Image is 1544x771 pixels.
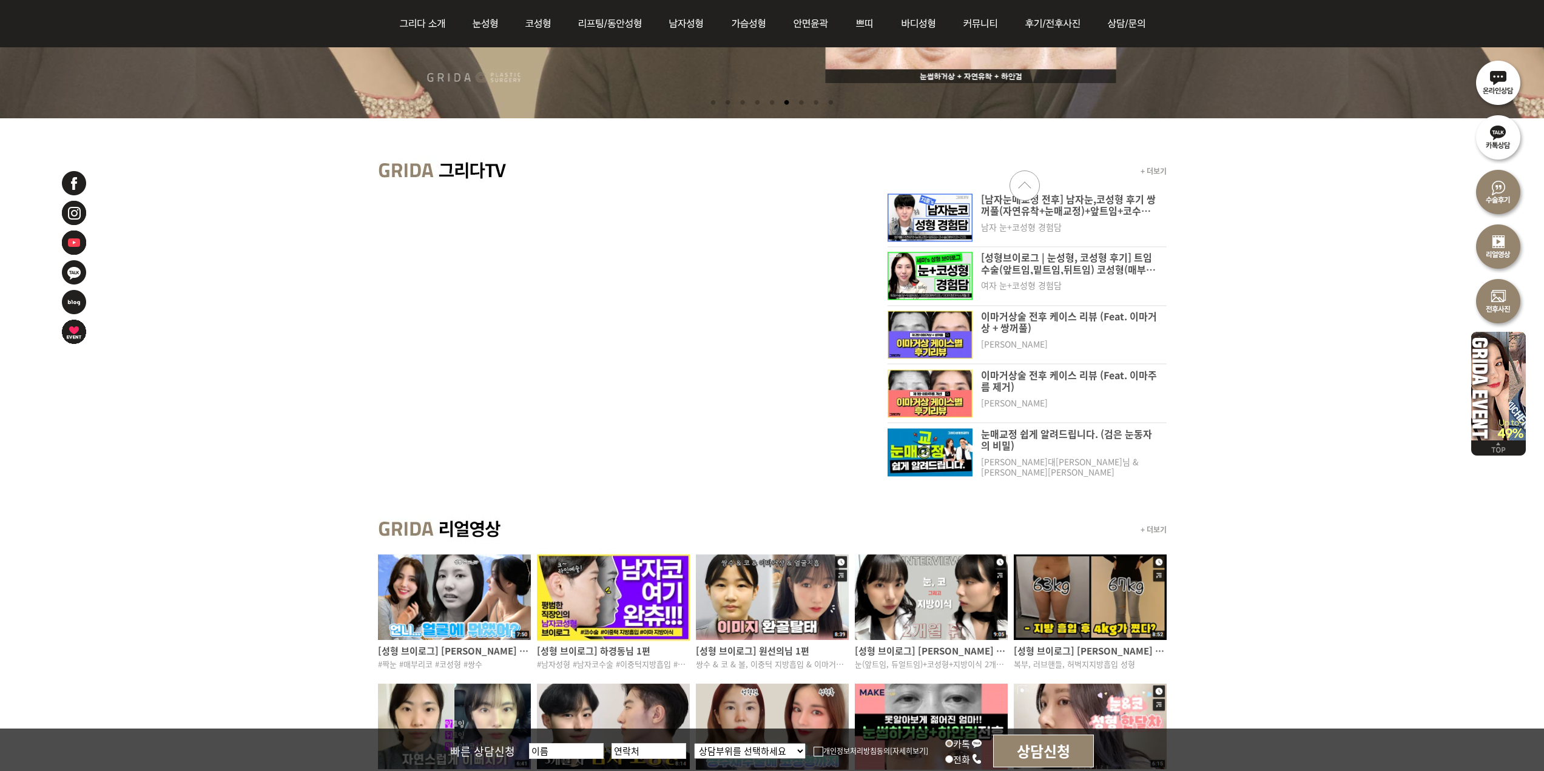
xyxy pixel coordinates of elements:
label: 개인정보처리방침동의 [814,746,890,756]
img: 인스타그램 [61,200,87,226]
label: 카톡 [945,737,982,750]
img: 이벤트 [61,318,87,345]
input: 전화 [945,755,953,763]
label: 전화 [945,753,982,766]
p: 쌍수 & 코 & 볼, 이중턱 지방흡입 & 이마거상 & 실리프팅 [696,658,849,670]
img: 유투브 [61,229,87,256]
img: 네이버블로그 [61,289,87,315]
iframe: YouTube video player [378,194,882,477]
img: 리얼영상 [1471,218,1526,273]
a: [성형 브이로그] [PERSON_NAME] 2편 복부, 러브핸들, 허벅지지방흡입 성형 [1014,552,1167,669]
img: checkbox.png [814,747,823,756]
p: 눈(앞트임, 듀얼트임)+코성형+지방이식 2개월 차 [855,658,1008,670]
dt: [PERSON_NAME] [981,340,1158,360]
input: 상담신청 [993,735,1094,767]
li: Previous slide [1010,170,1040,201]
a: [성형 브이로그] [PERSON_NAME] 2편 눈(앞트임, 듀얼트임)+코성형+지방이식 2개월 차 [855,552,1008,669]
img: 수술전후사진 [1471,273,1526,328]
p: [남자눈매교정 전후] 남자눈,코성형 후기 쌍꺼풀(자연유착+눈매교정)+앞트임+코수술(매부리코+긴코)+이마지방이식 [DATE] [981,194,1158,216]
img: call_icon.png [971,753,982,764]
p: [성형 브이로그] [PERSON_NAME] 2편 [1014,644,1167,658]
p: 이마거상술 전후 케이스 리뷰 (Feat. 이마주름 제거) [981,369,1158,392]
p: [성형브이로그 | 눈성형, 코성형 후기] 트임수술(앞트임,밑트임,뒤트임) 코성형(매부리코) 이마지방이식 [DATE] [981,252,1158,275]
p: [성형 브이로그] 하경동님 1편 [537,644,690,658]
p: #남자성형 #남자코수술 #이중턱지방흡입 #이마지방이식 [537,658,690,670]
dt: [PERSON_NAME]대[PERSON_NAME]님 & [PERSON_NAME][PERSON_NAME] [981,457,1158,477]
a: + 더보기 [1141,166,1167,176]
dt: 여자 눈+코성형 경험담 [981,281,1158,301]
a: [자세히보기] [890,746,928,756]
img: 온라인상담 [1471,55,1526,109]
dt: 남자 눈+코성형 경험담 [981,222,1158,242]
p: 이마거상술 전후 케이스 리뷰 (Feat. 이마거상 + 쌍꺼풀) [981,311,1158,334]
a: + 더보기 [1141,524,1167,534]
img: main_grida_tv_title.jpg [378,149,524,194]
a: [성형 브이로그] 원선의님 1편 쌍수 & 코 & 볼, 이중턱 지방흡입 & 이마거상 & 실리프팅 [696,552,849,669]
dt: [PERSON_NAME] [981,398,1158,418]
img: main_grida_realvideo_title.jpg [378,507,524,552]
img: 위로가기 [1471,440,1526,456]
img: kakao_icon.png [971,738,982,749]
a: [성형 브이로그] 하경동님 1편 #남자성형 #남자코수술 #이중턱지방흡입 #이마지방이식 [537,552,690,669]
p: [성형 브이로그] [PERSON_NAME] 1편 [378,644,531,658]
img: 이벤트 [1471,328,1526,440]
a: [성형 브이로그] [PERSON_NAME] 1편 #짝눈 #매부리코 #코성형 #쌍수 [378,552,531,669]
input: 이름 [529,743,604,759]
img: 카카오톡 [61,259,87,286]
p: 복부, 러브핸들, 허벅지지방흡입 성형 [1014,658,1167,670]
p: 눈매교정 쉽게 알려드립니다. (검은 눈동자의 비밀) [981,428,1158,451]
input: 카톡 [945,739,953,747]
img: 카톡상담 [1471,109,1526,164]
img: 수술후기 [1471,164,1526,218]
p: [성형 브이로그] [PERSON_NAME] 2편 [855,644,1008,658]
p: #짝눈 #매부리코 #코성형 #쌍수 [378,658,531,670]
input: 연락처 [612,743,686,759]
img: 페이스북 [61,170,87,197]
span: 빠른 상담신청 [450,743,515,759]
p: [성형 브이로그] 원선의님 1편 [696,644,849,658]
